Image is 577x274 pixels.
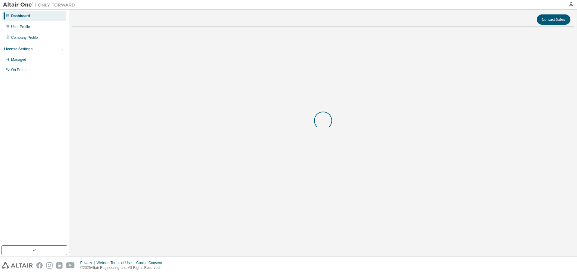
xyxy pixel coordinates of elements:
div: User Profile [11,24,30,29]
div: Company Profile [11,35,38,40]
img: linkedin.svg [56,262,63,269]
div: License Settings [4,47,32,51]
img: facebook.svg [36,262,43,269]
div: Dashboard [11,14,30,18]
img: youtube.svg [66,262,75,269]
img: instagram.svg [46,262,53,269]
button: Contact Sales [537,14,570,25]
img: altair_logo.svg [2,262,33,269]
div: Cookie Consent [136,260,165,265]
div: Website Terms of Use [96,260,136,265]
div: Managed [11,57,26,62]
div: On Prem [11,67,26,72]
img: Altair One [3,2,78,8]
p: © 2025 Altair Engineering, Inc. All Rights Reserved. [80,265,166,270]
div: Privacy [80,260,96,265]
